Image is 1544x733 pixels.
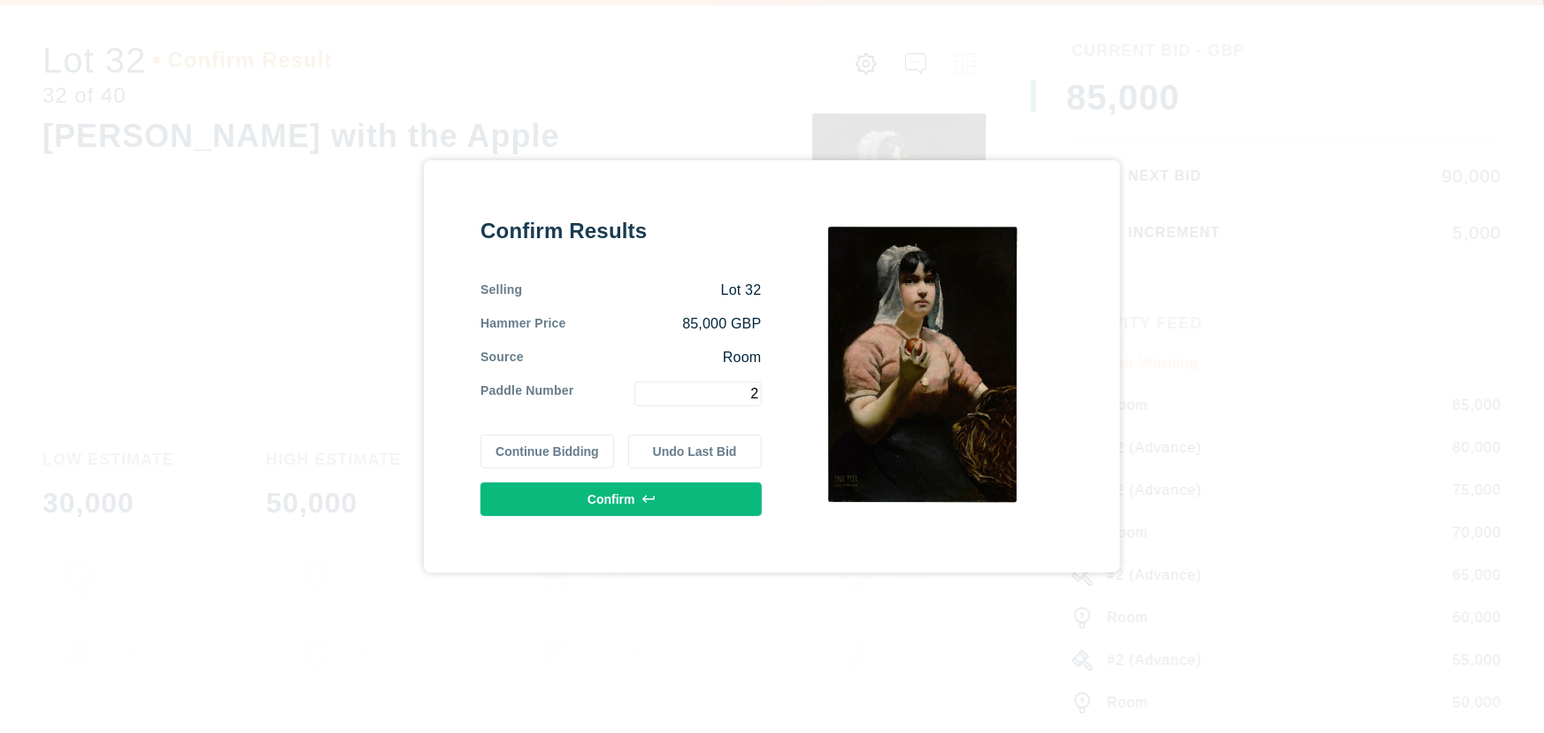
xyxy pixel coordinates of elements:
[480,281,522,300] div: Selling
[480,482,761,516] button: Confirm
[628,435,762,468] button: Undo Last Bid
[480,382,573,406] div: Paddle Number
[480,348,524,367] div: Source
[566,314,762,334] div: 85,000 GBP
[480,217,761,245] div: Confirm Results
[480,435,614,468] button: Continue Bidding
[524,348,762,367] div: Room
[480,314,566,334] div: Hammer Price
[522,281,761,300] div: Lot 32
